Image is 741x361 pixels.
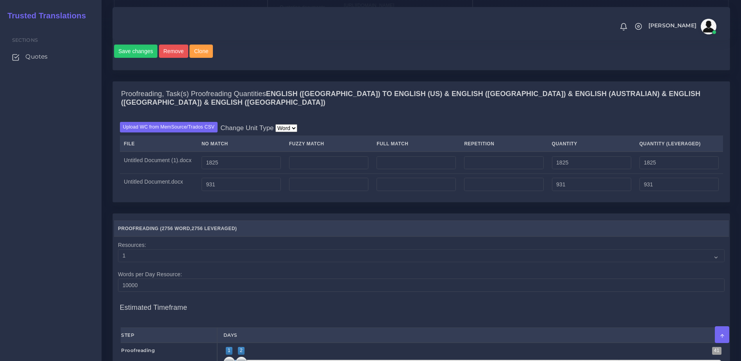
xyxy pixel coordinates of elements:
span: 2 [238,347,245,354]
b: English ([GEOGRAPHIC_DATA]) TO English (US) & English ([GEOGRAPHIC_DATA]) & English (Australian) ... [121,90,700,106]
strong: Proofreading [121,347,155,353]
img: avatar [701,19,716,34]
th: Repetition [460,136,548,152]
td: Untitled Document (1).docx [120,152,198,173]
a: Clone [189,45,214,58]
th: Full Match [373,136,460,152]
span: [PERSON_NAME] [648,23,696,28]
a: [PERSON_NAME]avatar [645,19,719,34]
label: Change Unit Type [221,123,274,133]
div: Proofreading, Task(s) Proofreading QuantitiesEnglish ([GEOGRAPHIC_DATA]) TO English (US) & Englis... [113,115,730,202]
th: Proofreading ( , ) [114,221,729,237]
a: Quotes [6,48,96,65]
a: Remove [159,45,190,58]
th: No Match [197,136,285,152]
h2: Trusted Translations [2,11,86,20]
span: 2756 Leveraged [191,226,235,231]
span: Quotes [25,52,48,61]
strong: Days [223,332,237,338]
th: Quantity (Leveraged) [635,136,723,152]
span: 41 [712,347,721,354]
h4: Proofreading, Task(s) Proofreading Quantities [121,90,721,107]
button: Save changes [114,45,158,58]
td: Resources: Words per Day Resource: [114,236,729,296]
button: Clone [189,45,213,58]
th: File [120,136,198,152]
button: Remove [159,45,188,58]
th: Fuzzy Match [285,136,373,152]
div: Proofreading, Task(s) Proofreading QuantitiesEnglish ([GEOGRAPHIC_DATA]) TO English (US) & Englis... [113,82,730,115]
td: Untitled Document.docx [120,173,198,195]
span: Sections [12,37,38,43]
span: 1 [226,347,232,354]
span: 2756 Word [162,226,190,231]
a: Trusted Translations [2,9,86,22]
strong: Step [121,332,134,338]
th: Quantity [548,136,635,152]
label: Upload WC from MemSource/Trados CSV [120,122,218,132]
h4: Estimated Timeframe [120,296,723,312]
